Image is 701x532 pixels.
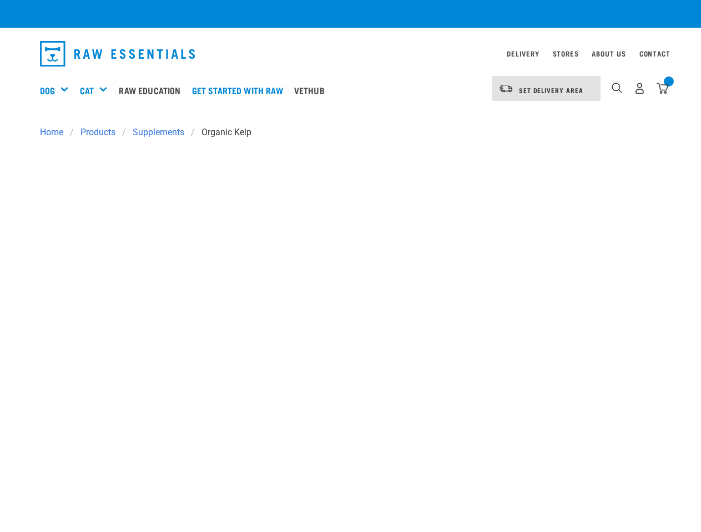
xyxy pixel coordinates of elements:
img: van-moving.png [498,84,513,94]
nav: breadcrumbs [40,126,662,139]
a: Delivery [507,52,539,55]
a: About Us [592,52,626,55]
img: home-icon@2x.png [657,83,668,94]
nav: dropdown navigation [31,37,670,71]
a: Stores [553,52,579,55]
span: Set Delivery Area [519,88,583,92]
a: Dog [40,84,55,97]
a: Contact [639,52,670,55]
a: Raw Education [116,68,189,112]
a: Cat [80,84,94,97]
img: home-icon-1@2x.png [612,83,622,93]
img: user.png [634,83,645,94]
a: Home [40,126,70,139]
a: Products [74,126,122,139]
a: Vethub [291,68,333,112]
a: Get started with Raw [189,68,291,112]
img: Raw Essentials Logo [40,41,195,66]
a: Supplements [126,126,191,139]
